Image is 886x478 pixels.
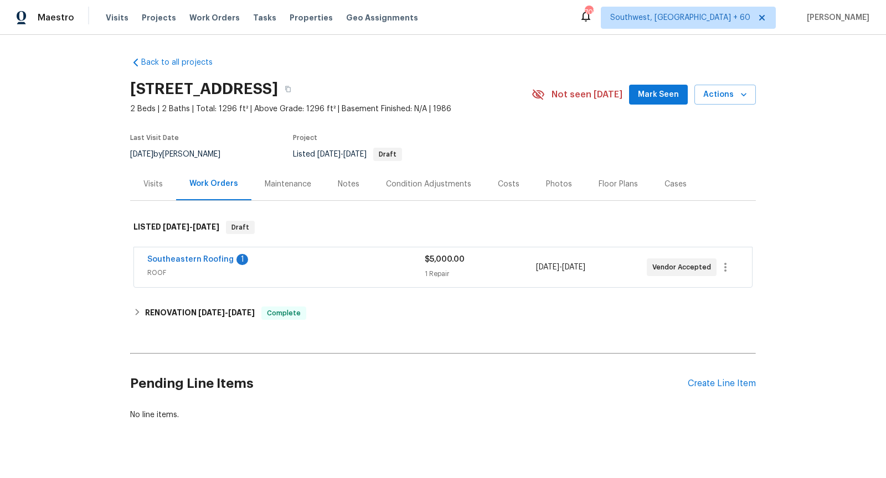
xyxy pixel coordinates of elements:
[130,150,153,158] span: [DATE]
[130,409,756,420] div: No line items.
[536,263,559,271] span: [DATE]
[142,12,176,23] span: Projects
[338,179,359,190] div: Notes
[130,57,236,68] a: Back to all projects
[147,267,425,278] span: ROOF
[236,254,248,265] div: 1
[198,309,225,316] span: [DATE]
[227,222,254,233] span: Draft
[228,309,255,316] span: [DATE]
[599,179,638,190] div: Floor Plans
[147,256,234,263] a: Southeastern Roofing
[130,210,756,245] div: LISTED [DATE]-[DATE]Draft
[694,85,756,105] button: Actions
[386,179,471,190] div: Condition Adjustments
[193,223,219,231] span: [DATE]
[688,378,756,389] div: Create Line Item
[343,150,367,158] span: [DATE]
[198,309,255,316] span: -
[536,262,585,273] span: -
[163,223,189,231] span: [DATE]
[189,178,238,189] div: Work Orders
[585,7,593,18] div: 707
[664,179,687,190] div: Cases
[145,306,255,320] h6: RENOVATION
[638,88,679,102] span: Mark Seen
[703,88,747,102] span: Actions
[265,179,311,190] div: Maintenance
[546,179,572,190] div: Photos
[133,221,219,234] h6: LISTED
[374,151,401,158] span: Draft
[253,14,276,22] span: Tasks
[290,12,333,23] span: Properties
[293,150,402,158] span: Listed
[552,89,622,100] span: Not seen [DATE]
[425,256,465,263] span: $5,000.00
[293,134,317,141] span: Project
[346,12,418,23] span: Geo Assignments
[629,85,688,105] button: Mark Seen
[163,223,219,231] span: -
[38,12,74,23] span: Maestro
[143,179,163,190] div: Visits
[425,268,535,279] div: 1 Repair
[189,12,240,23] span: Work Orders
[130,148,234,161] div: by [PERSON_NAME]
[317,150,341,158] span: [DATE]
[317,150,367,158] span: -
[278,79,298,99] button: Copy Address
[130,134,179,141] span: Last Visit Date
[130,103,532,115] span: 2 Beds | 2 Baths | Total: 1296 ft² | Above Grade: 1296 ft² | Basement Finished: N/A | 1986
[562,263,585,271] span: [DATE]
[498,179,519,190] div: Costs
[802,12,869,23] span: [PERSON_NAME]
[262,308,305,319] span: Complete
[106,12,128,23] span: Visits
[130,358,688,409] h2: Pending Line Items
[610,12,750,23] span: Southwest, [GEOGRAPHIC_DATA] + 60
[652,262,715,273] span: Vendor Accepted
[130,84,278,95] h2: [STREET_ADDRESS]
[130,300,756,326] div: RENOVATION [DATE]-[DATE]Complete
